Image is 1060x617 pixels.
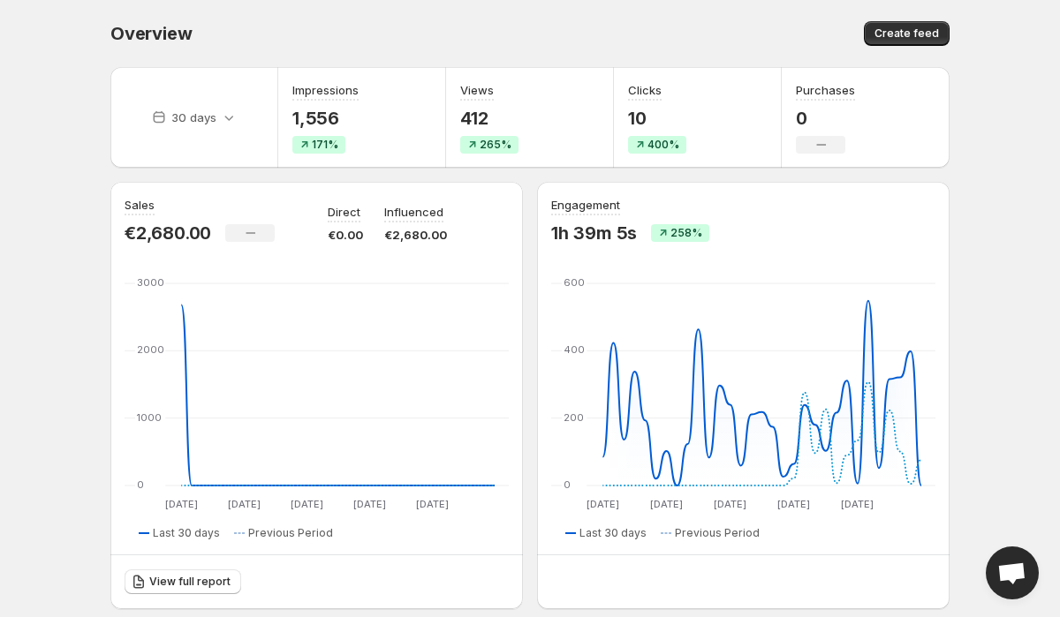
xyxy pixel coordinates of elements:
[551,222,637,244] p: 1h 39m 5s
[714,498,746,510] text: [DATE]
[384,226,447,244] p: €2,680.00
[480,138,511,152] span: 265%
[137,276,164,289] text: 3000
[551,196,620,214] h3: Engagement
[628,81,662,99] h3: Clicks
[675,526,760,540] span: Previous Period
[587,498,619,510] text: [DATE]
[165,498,198,510] text: [DATE]
[292,108,359,129] p: 1,556
[328,226,363,244] p: €0.00
[650,498,683,510] text: [DATE]
[137,343,164,356] text: 2000
[986,546,1039,599] a: Open chat
[564,343,585,356] text: 400
[670,226,702,240] span: 258%
[416,498,449,510] text: [DATE]
[228,498,261,510] text: [DATE]
[125,196,155,214] h3: Sales
[796,81,855,99] h3: Purchases
[137,478,144,491] text: 0
[353,498,386,510] text: [DATE]
[328,203,360,221] p: Direct
[153,526,220,540] span: Last 30 days
[647,138,679,152] span: 400%
[460,81,494,99] h3: Views
[248,526,333,540] span: Previous Period
[564,478,571,491] text: 0
[874,26,939,41] span: Create feed
[125,569,241,594] a: View full report
[628,108,686,129] p: 10
[579,526,647,540] span: Last 30 days
[110,23,192,44] span: Overview
[564,411,584,424] text: 200
[564,276,585,289] text: 600
[796,108,855,129] p: 0
[292,81,359,99] h3: Impressions
[777,498,810,510] text: [DATE]
[384,203,443,221] p: Influenced
[864,21,950,46] button: Create feed
[137,411,162,424] text: 1000
[841,498,874,510] text: [DATE]
[312,138,338,152] span: 171%
[460,108,519,129] p: 412
[171,109,216,126] p: 30 days
[149,575,231,589] span: View full report
[291,498,323,510] text: [DATE]
[125,222,211,244] p: €2,680.00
